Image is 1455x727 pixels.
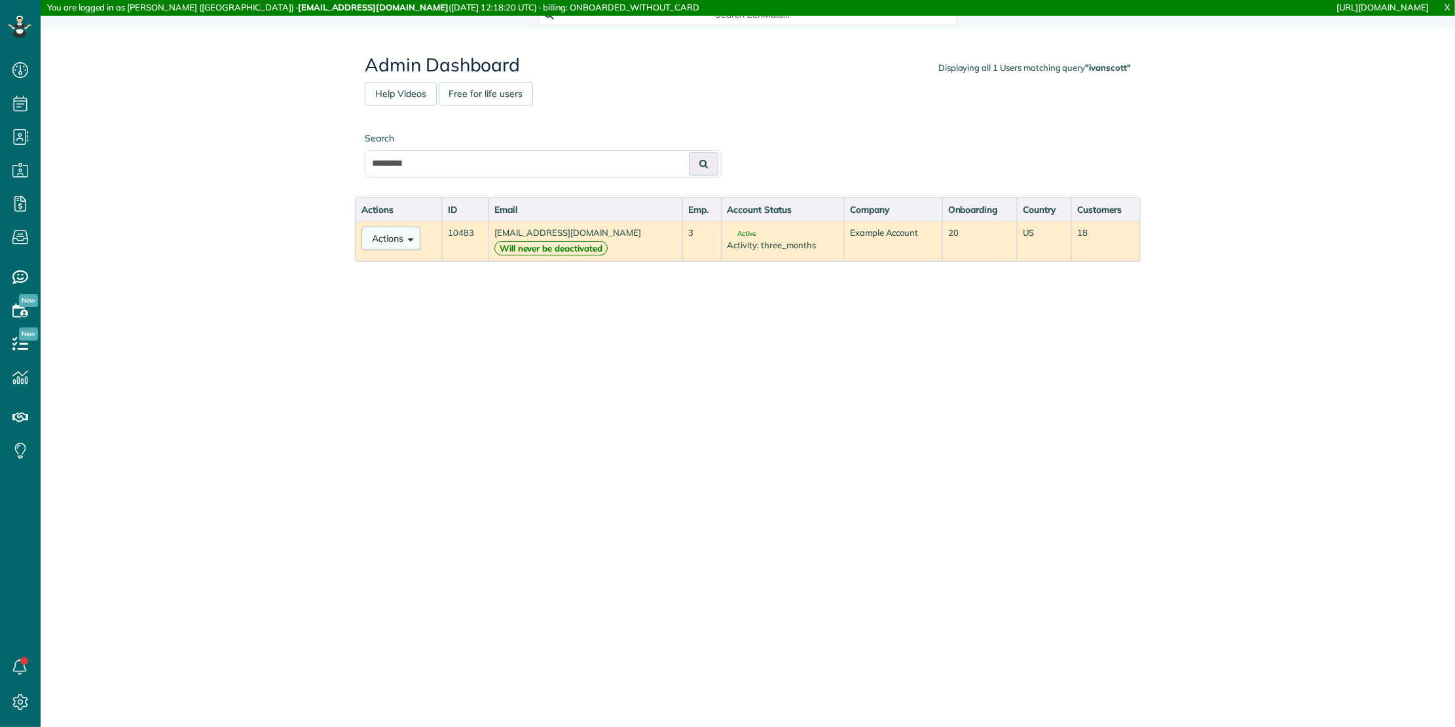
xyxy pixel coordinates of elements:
span: New [19,294,38,307]
td: 10483 [442,221,488,261]
div: Account Status [727,203,838,216]
div: Activity: three_months [727,239,838,252]
td: 3 [682,221,722,261]
span: New [19,327,38,341]
td: US [1017,221,1071,261]
div: Displaying all 1 Users matching query [938,62,1131,74]
td: [EMAIL_ADDRESS][DOMAIN_NAME] [488,221,682,261]
strong: "ivanscott" [1085,62,1131,73]
label: Search [365,132,722,145]
a: [URL][DOMAIN_NAME] [1337,2,1429,12]
td: Example Account [844,221,942,261]
div: Company [850,203,936,216]
strong: [EMAIL_ADDRESS][DOMAIN_NAME] [298,2,449,12]
div: ID [448,203,483,216]
div: Email [494,203,676,216]
div: Emp. [688,203,716,216]
div: Onboarding [948,203,1012,216]
td: 18 [1071,221,1140,261]
a: Help Videos [365,82,437,105]
span: Active [727,231,756,237]
div: Actions [361,203,436,216]
strong: Will never be deactivated [494,241,608,256]
div: Country [1023,203,1065,216]
button: Actions [361,227,420,250]
div: Customers [1077,203,1134,216]
a: Free for life users [439,82,533,105]
td: 20 [942,221,1018,261]
h2: Admin Dashboard [365,55,1131,75]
